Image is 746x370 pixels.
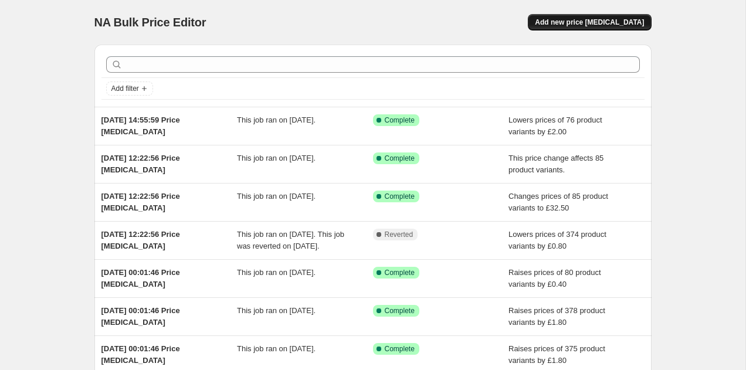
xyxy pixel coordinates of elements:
[508,344,605,365] span: Raises prices of 375 product variants by £1.80
[237,154,316,162] span: This job ran on [DATE].
[385,154,415,163] span: Complete
[237,116,316,124] span: This job ran on [DATE].
[535,18,644,27] span: Add new price [MEDICAL_DATA]
[385,344,415,354] span: Complete
[385,230,413,239] span: Reverted
[101,116,180,136] span: [DATE] 14:55:59 Price [MEDICAL_DATA]
[101,192,180,212] span: [DATE] 12:22:56 Price [MEDICAL_DATA]
[508,306,605,327] span: Raises prices of 378 product variants by £1.80
[101,344,180,365] span: [DATE] 00:01:46 Price [MEDICAL_DATA]
[528,14,651,30] button: Add new price [MEDICAL_DATA]
[101,154,180,174] span: [DATE] 12:22:56 Price [MEDICAL_DATA]
[385,306,415,315] span: Complete
[101,230,180,250] span: [DATE] 12:22:56 Price [MEDICAL_DATA]
[106,82,153,96] button: Add filter
[111,84,139,93] span: Add filter
[508,116,602,136] span: Lowers prices of 76 product variants by £2.00
[94,16,206,29] span: NA Bulk Price Editor
[237,230,344,250] span: This job ran on [DATE]. This job was reverted on [DATE].
[385,268,415,277] span: Complete
[508,230,606,250] span: Lowers prices of 374 product variants by £0.80
[101,306,180,327] span: [DATE] 00:01:46 Price [MEDICAL_DATA]
[101,268,180,288] span: [DATE] 00:01:46 Price [MEDICAL_DATA]
[508,154,603,174] span: This price change affects 85 product variants.
[508,268,601,288] span: Raises prices of 80 product variants by £0.40
[508,192,608,212] span: Changes prices of 85 product variants to £32.50
[237,268,316,277] span: This job ran on [DATE].
[385,192,415,201] span: Complete
[237,192,316,201] span: This job ran on [DATE].
[237,306,316,315] span: This job ran on [DATE].
[237,344,316,353] span: This job ran on [DATE].
[385,116,415,125] span: Complete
